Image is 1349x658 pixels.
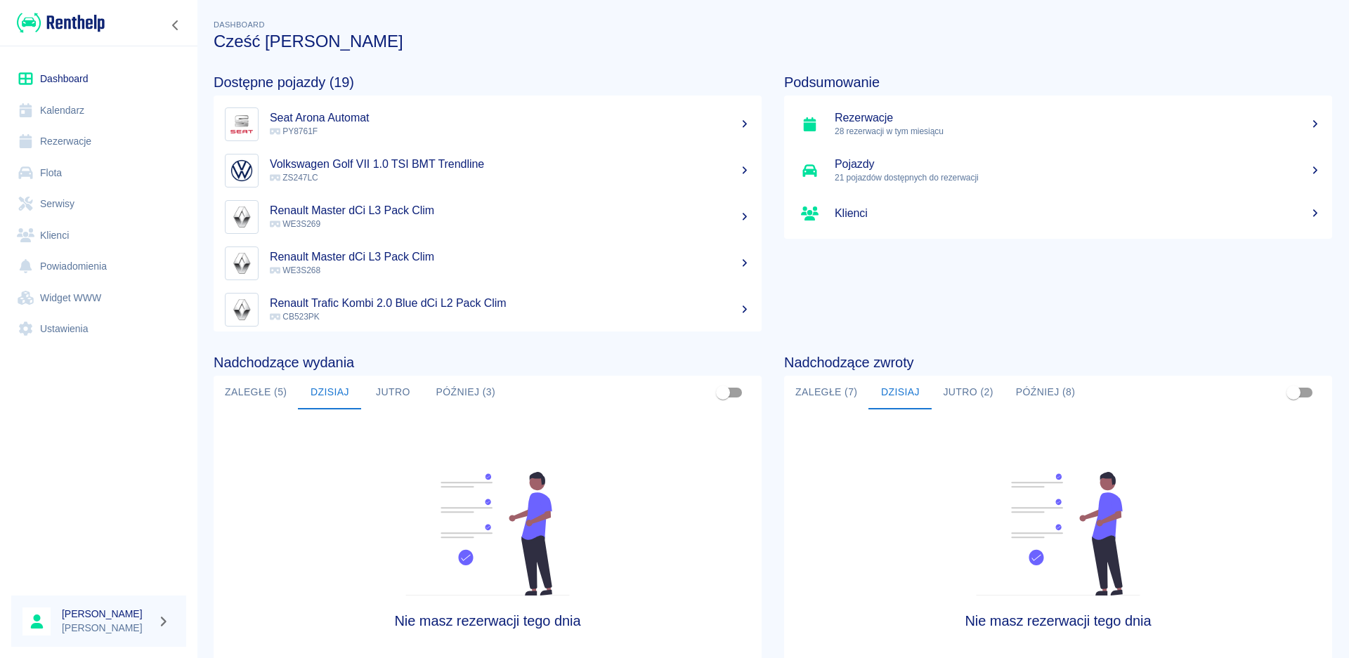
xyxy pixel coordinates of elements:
p: [PERSON_NAME] [62,621,152,636]
img: Image [228,204,255,230]
a: Ustawienia [11,313,186,345]
img: Image [228,111,255,138]
button: Później (3) [424,376,507,409]
a: Pojazdy21 pojazdów dostępnych do rezerwacji [784,147,1332,194]
button: Jutro (2) [932,376,1004,409]
h5: Renault Trafic Kombi 2.0 Blue dCi L2 Pack Clim [270,296,750,310]
h4: Nie masz rezerwacji tego dnia [282,612,693,629]
a: Serwisy [11,188,186,220]
span: ZS247LC [270,173,318,183]
h4: Nie masz rezerwacji tego dnia [853,612,1264,629]
span: WE3S268 [270,265,320,275]
h5: Renault Master dCi L3 Pack Clim [270,250,750,264]
h4: Dostępne pojazdy (19) [214,74,762,91]
a: ImageRenault Trafic Kombi 2.0 Blue dCi L2 Pack Clim CB523PK [214,287,762,333]
h5: Volkswagen Golf VII 1.0 TSI BMT Trendline [270,157,750,171]
a: Flota [11,157,186,189]
a: Rezerwacje [11,126,186,157]
span: Pokaż przypisane tylko do mnie [1280,379,1307,406]
h6: [PERSON_NAME] [62,607,152,621]
span: Dashboard [214,20,265,29]
a: Kalendarz [11,95,186,126]
button: Dzisiaj [298,376,361,409]
a: Dashboard [11,63,186,95]
img: Fleet [397,472,578,596]
a: ImageVolkswagen Golf VII 1.0 TSI BMT Trendline ZS247LC [214,147,762,194]
span: Pokaż przypisane tylko do mnie [710,379,736,406]
h5: Pojazdy [835,157,1321,171]
a: Powiadomienia [11,251,186,282]
img: Fleet [967,472,1149,596]
h4: Nadchodzące zwroty [784,354,1332,371]
img: Image [228,296,255,323]
span: PY8761F [270,126,318,136]
h4: Podsumowanie [784,74,1332,91]
a: Renthelp logo [11,11,105,34]
img: Renthelp logo [17,11,105,34]
button: Zaległe (5) [214,376,298,409]
button: Później (8) [1005,376,1087,409]
span: CB523PK [270,312,320,322]
h5: Seat Arona Automat [270,111,750,125]
a: ImageRenault Master dCi L3 Pack Clim WE3S269 [214,194,762,240]
a: ImageRenault Master dCi L3 Pack Clim WE3S268 [214,240,762,287]
a: Widget WWW [11,282,186,314]
h5: Klienci [835,206,1321,221]
a: Rezerwacje28 rezerwacji w tym miesiącu [784,101,1332,147]
a: Klienci [784,194,1332,233]
button: Jutro [361,376,424,409]
span: WE3S269 [270,219,320,229]
img: Image [228,157,255,184]
p: 28 rezerwacji w tym miesiącu [835,125,1321,138]
h4: Nadchodzące wydania [214,354,762,371]
img: Image [228,250,255,277]
button: Dzisiaj [868,376,932,409]
button: Zwiń nawigację [165,16,186,34]
p: 21 pojazdów dostępnych do rezerwacji [835,171,1321,184]
h3: Cześć [PERSON_NAME] [214,32,1332,51]
a: ImageSeat Arona Automat PY8761F [214,101,762,147]
h5: Rezerwacje [835,111,1321,125]
button: Zaległe (7) [784,376,868,409]
a: Klienci [11,220,186,251]
h5: Renault Master dCi L3 Pack Clim [270,204,750,218]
